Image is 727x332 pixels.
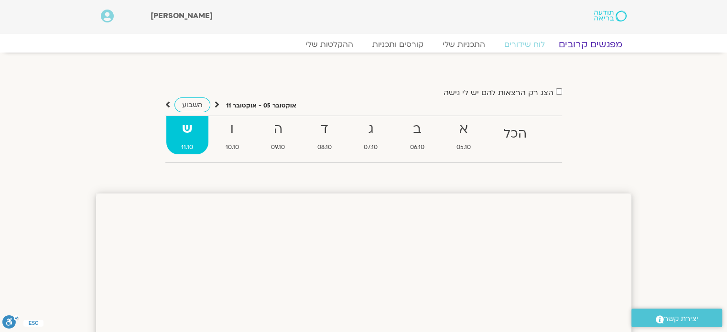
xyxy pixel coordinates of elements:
[226,101,296,111] p: אוקטובר 05 - אוקטובר 11
[210,116,254,154] a: ו10.10
[547,39,633,50] a: מפגשים קרובים
[302,116,347,154] a: ד08.10
[495,40,554,49] a: לוח שידורים
[101,40,627,49] nav: Menu
[349,142,393,152] span: 07.10
[488,116,542,154] a: הכל
[664,312,698,325] span: יצירת קשר
[395,116,440,154] a: ב06.10
[349,118,393,140] strong: ג
[442,116,487,154] a: א05.10
[182,100,203,109] span: השבוע
[349,116,393,154] a: ג07.10
[363,40,433,49] a: קורסים ותכניות
[302,142,347,152] span: 08.10
[442,142,487,152] span: 05.10
[631,309,722,327] a: יצירת קשר
[302,118,347,140] strong: ד
[166,118,209,140] strong: ש
[166,142,209,152] span: 11.10
[488,123,542,145] strong: הכל
[442,118,487,140] strong: א
[256,118,301,140] strong: ה
[256,116,301,154] a: ה09.10
[210,118,254,140] strong: ו
[444,88,553,97] label: הצג רק הרצאות להם יש לי גישה
[433,40,495,49] a: התכניות שלי
[166,116,209,154] a: ש11.10
[395,142,440,152] span: 06.10
[256,142,301,152] span: 09.10
[174,97,210,112] a: השבוע
[296,40,363,49] a: ההקלטות שלי
[395,118,440,140] strong: ב
[210,142,254,152] span: 10.10
[151,11,213,21] span: [PERSON_NAME]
